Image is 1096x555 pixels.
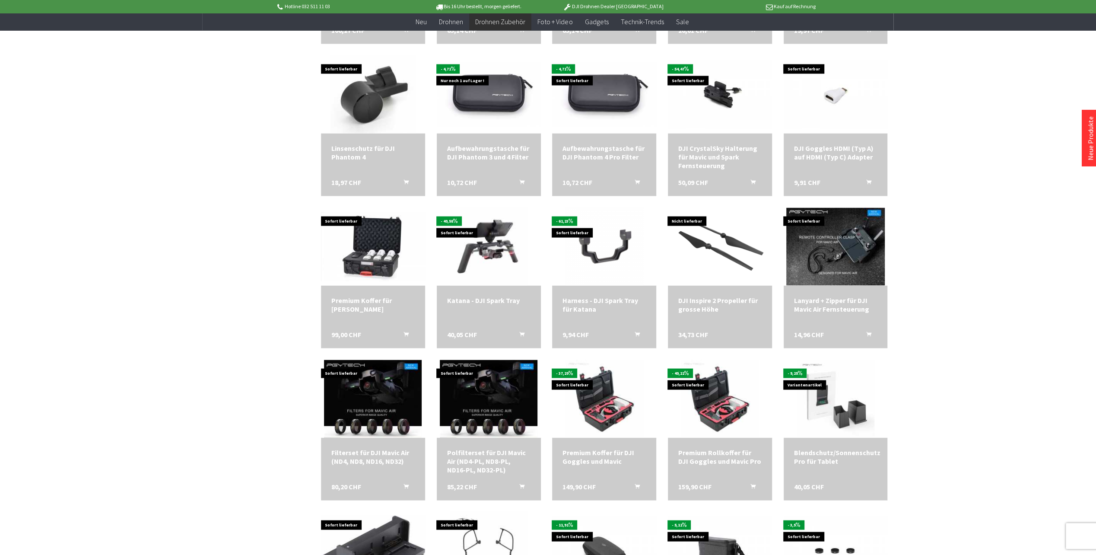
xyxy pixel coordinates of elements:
[681,1,816,12] p: Kauf auf Rechnung
[331,144,415,161] div: Linsenschutz für DJI Phantom 4
[855,26,876,37] button: In den Warenkorb
[562,144,646,161] a: Aufbewahrungstasche für DJI Phantom 4 Pro Filter 10,72 CHF In den Warenkorb
[324,360,422,437] img: Filterset für DJI Mavic Air (ND4, ND8, ND16, ND32)
[678,144,762,169] a: DJI CrystalSky Halterung für Mavic und Spark Fernsteuerung 50,09 CHF In den Warenkorb
[797,360,874,437] img: Blendschutz/Sonnenschutz Pro für Tablet
[562,144,646,161] div: Aufbewahrungstasche für DJI Phantom 4 Pro Filter
[794,448,877,465] div: Blendschutz/Sonnenschutz Pro für Tablet
[331,144,415,161] a: Linsenschutz für DJI Phantom 4 18,97 CHF In den Warenkorb
[585,17,608,26] span: Gadgets
[578,13,614,31] a: Gadgets
[562,482,596,491] span: 149,90 CHF
[331,482,361,491] span: 80,20 CHF
[668,60,772,129] img: DJI CrystalSky Halterung für Mavic und Spark Fernsteuerung
[678,482,712,491] span: 159,90 CHF
[624,330,645,341] button: In den Warenkorb
[475,17,525,26] span: Drohnen Zubehör
[433,13,469,31] a: Drohnen
[331,448,415,465] div: Filterset für DJI Mavic Air (ND4, ND8, ND16, ND32)
[447,178,477,186] span: 10,72 CHF
[393,178,414,189] button: In den Warenkorb
[670,13,695,31] a: Sale
[440,360,537,437] img: Polfilterset für DJI Mavic Air (ND4-PL, ND8-PL, ND16-PL, ND32-PL)
[393,330,414,341] button: In den Warenkorb
[447,448,531,474] div: Polfilterset für DJI Mavic Air (ND4-PL, ND8-PL, ND16-PL, ND32-PL)
[784,60,888,129] img: DJI Goggles HDMI (Typ A) auf HDMI (Typ C) Adapter
[1086,116,1095,160] a: Neue Produkte
[437,62,541,126] img: Aufbewahrungstasche für DJI Phantom 3 und 4 Filter
[624,178,645,189] button: In den Warenkorb
[393,482,414,493] button: In den Warenkorb
[855,178,876,189] button: In den Warenkorb
[537,17,572,26] span: Foto + Video
[855,330,876,341] button: In den Warenkorb
[678,296,762,313] a: DJI Inspire 2 Propeller für grosse Höhe 34,73 CHF
[565,207,643,285] img: Harness - DJI Spark Tray für Katana
[794,144,877,161] div: DJI Goggles HDMI (Typ A) auf HDMI (Typ C) Adapter
[447,144,531,161] a: Aufbewahrungstasche für DJI Phantom 3 und 4 Filter 10,72 CHF In den Warenkorb
[794,448,877,465] a: Blendschutz/Sonnenschutz Pro für Tablet 40,05 CHF
[740,482,761,493] button: In den Warenkorb
[416,17,427,26] span: Neu
[509,330,530,341] button: In den Warenkorb
[562,448,646,465] a: Premium Koffer für DJI Goggles und Mavic 149,90 CHF In den Warenkorb
[447,448,531,474] a: Polfilterset für DJI Mavic Air (ND4-PL, ND8-PL, ND16-PL, ND32-PL) 85,22 CHF In den Warenkorb
[331,296,415,313] a: Premium Koffer für [PERSON_NAME] 99,00 CHF In den Warenkorb
[562,296,646,313] a: Harness - DJI Spark Tray für Katana 9,94 CHF In den Warenkorb
[740,178,761,189] button: In den Warenkorb
[331,330,361,338] span: 99,00 CHF
[676,17,689,26] span: Sale
[531,13,578,31] a: Foto + Video
[562,296,646,313] div: Harness - DJI Spark Tray für Katana
[794,178,820,186] span: 9,91 CHF
[794,482,824,491] span: 40,05 CHF
[331,296,415,313] div: Premium Koffer für [PERSON_NAME]
[321,212,425,281] img: Premium Koffer für DJI Akkus
[794,330,824,338] span: 14,96 CHF
[794,296,877,313] div: Lanyard + Zipper für DJI Mavic Air Fernsteuerung
[509,26,530,37] button: In den Warenkorb
[562,330,589,338] span: 9,94 CHF
[678,448,762,465] a: Premium Rollkoffer für DJI Goggles und Mavic Pro 159,90 CHF In den Warenkorb
[624,26,645,37] button: In den Warenkorb
[614,13,670,31] a: Technik-Trends
[331,178,361,186] span: 18,97 CHF
[509,482,530,493] button: In den Warenkorb
[411,1,546,12] p: Bis 16 Uhr bestellt, morgen geliefert.
[331,448,415,465] a: Filterset für DJI Mavic Air (ND4, ND8, ND16, ND32) 80,20 CHF In den Warenkorb
[509,178,530,189] button: In den Warenkorb
[276,1,410,12] p: Hotline 032 511 11 03
[794,296,877,313] a: Lanyard + Zipper für DJI Mavic Air Fernsteuerung 14,96 CHF In den Warenkorb
[447,144,531,161] div: Aufbewahrungstasche für DJI Phantom 3 und 4 Filter
[678,144,762,169] div: DJI CrystalSky Halterung für Mavic und Spark Fernsteuerung
[450,207,527,285] img: Katana - DJI Spark Tray
[447,482,477,491] span: 85,22 CHF
[469,13,531,31] a: Drohnen Zubehör
[447,330,477,338] span: 40,05 CHF
[740,26,761,37] button: In den Warenkorb
[552,62,656,126] img: Aufbewahrungstasche für DJI Phantom 4 Pro Filter
[546,1,680,12] p: DJI Drohnen Dealer [GEOGRAPHIC_DATA]
[624,482,645,493] button: In den Warenkorb
[794,144,877,161] a: DJI Goggles HDMI (Typ A) auf HDMI (Typ C) Adapter 9,91 CHF In den Warenkorb
[678,296,762,313] div: DJI Inspire 2 Propeller für grosse Höhe
[786,207,885,285] img: Lanyard + Zipper für DJI Mavic Air Fernsteuerung
[447,296,531,304] a: Katana - DJI Spark Tray 40,05 CHF In den Warenkorb
[562,178,592,186] span: 10,72 CHF
[678,448,762,465] div: Premium Rollkoffer für DJI Goggles und Mavic Pro
[620,17,664,26] span: Technik-Trends
[681,360,759,437] img: Premium Rollkoffer für DJI Goggles und Mavic Pro
[447,296,531,304] div: Katana - DJI Spark Tray
[330,55,416,133] img: Linsenschutz für DJI Phantom 4
[678,330,708,338] span: 34,73 CHF
[565,360,643,437] img: Premium Koffer für DJI Goggles und Mavic
[668,212,772,281] img: DJI Inspire 2 Propeller für grosse Höhe
[678,178,708,186] span: 50,09 CHF
[410,13,433,31] a: Neu
[562,448,646,465] div: Premium Koffer für DJI Goggles und Mavic
[439,17,463,26] span: Drohnen
[393,26,414,37] button: In den Warenkorb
